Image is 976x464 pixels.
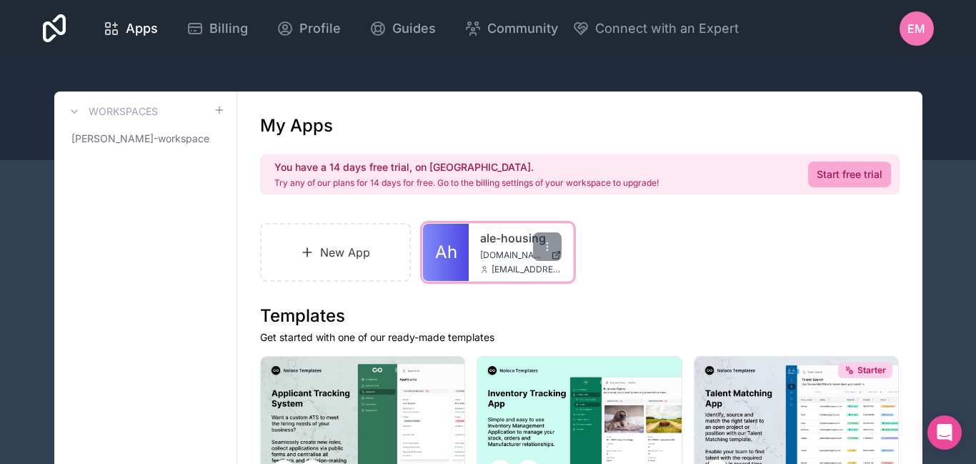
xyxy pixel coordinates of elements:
[274,177,659,189] p: Try any of our plans for 14 days for free. Go to the billing settings of your workspace to upgrade!
[453,13,569,44] a: Community
[808,162,891,187] a: Start free trial
[487,19,558,39] span: Community
[66,126,225,152] a: [PERSON_NAME]-workspace
[480,250,545,261] span: [DOMAIN_NAME]
[572,19,739,39] button: Connect with an Expert
[299,19,341,39] span: Profile
[857,365,886,376] span: Starter
[392,19,436,39] span: Guides
[91,13,169,44] a: Apps
[435,241,457,264] span: Ah
[492,264,562,275] span: [EMAIL_ADDRESS][DOMAIN_NAME]
[71,132,209,146] span: [PERSON_NAME]-workspace
[260,330,900,345] p: Get started with one of our ready-made templates
[260,114,333,137] h1: My Apps
[260,223,412,282] a: New App
[260,305,900,327] h1: Templates
[175,13,259,44] a: Billing
[209,19,248,39] span: Billing
[480,250,562,261] a: [DOMAIN_NAME]
[423,224,469,281] a: Ah
[595,19,739,39] span: Connect with an Expert
[907,20,925,37] span: EM
[480,229,562,247] a: ale-housing
[265,13,352,44] a: Profile
[274,160,659,174] h2: You have a 14 days free trial, on [GEOGRAPHIC_DATA].
[358,13,447,44] a: Guides
[126,19,158,39] span: Apps
[927,415,962,450] div: Open Intercom Messenger
[89,104,158,119] h3: Workspaces
[66,103,158,120] a: Workspaces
